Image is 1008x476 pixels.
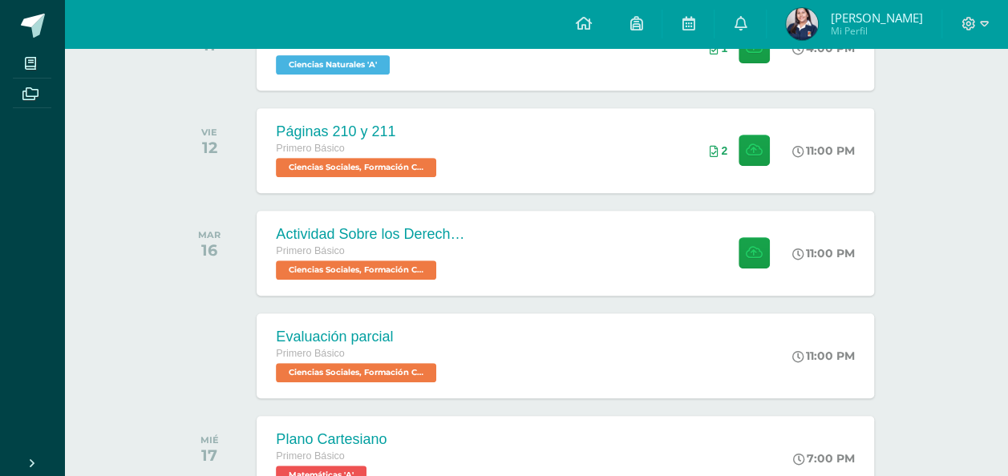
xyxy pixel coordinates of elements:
div: Actividad Sobre los Derechos Humanos [276,226,468,243]
div: 11:00 PM [792,143,855,158]
div: 12 [201,138,217,157]
div: Archivos entregados [709,144,727,157]
div: Plano Cartesiano [276,431,387,448]
div: MIÉ [200,434,219,446]
div: 7:00 PM [793,451,855,466]
span: Primero Básico [276,348,344,359]
span: Ciencias Sociales, Formación Ciudadana e Interculturalidad 'A' [276,260,436,280]
span: Ciencias Sociales, Formación Ciudadana e Interculturalidad 'A' [276,363,436,382]
div: Evaluación parcial [276,329,440,345]
span: [PERSON_NAME] [830,10,922,26]
span: Primero Básico [276,245,344,256]
span: Primero Básico [276,450,344,462]
div: 17 [200,446,219,465]
img: c1a9de5de21c7acfc714423c9065ae1d.png [786,8,818,40]
div: 11:00 PM [792,246,855,260]
span: Mi Perfil [830,24,922,38]
div: 16 [198,240,221,260]
span: Primero Básico [276,143,344,154]
div: Páginas 210 y 211 [276,123,440,140]
span: Ciencias Sociales, Formación Ciudadana e Interculturalidad 'A' [276,158,436,177]
div: VIE [201,127,217,138]
div: MAR [198,229,221,240]
span: 1 [721,42,727,54]
span: 2 [721,144,727,157]
span: Ciencias Naturales 'A' [276,55,390,75]
div: 11:00 PM [792,349,855,363]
